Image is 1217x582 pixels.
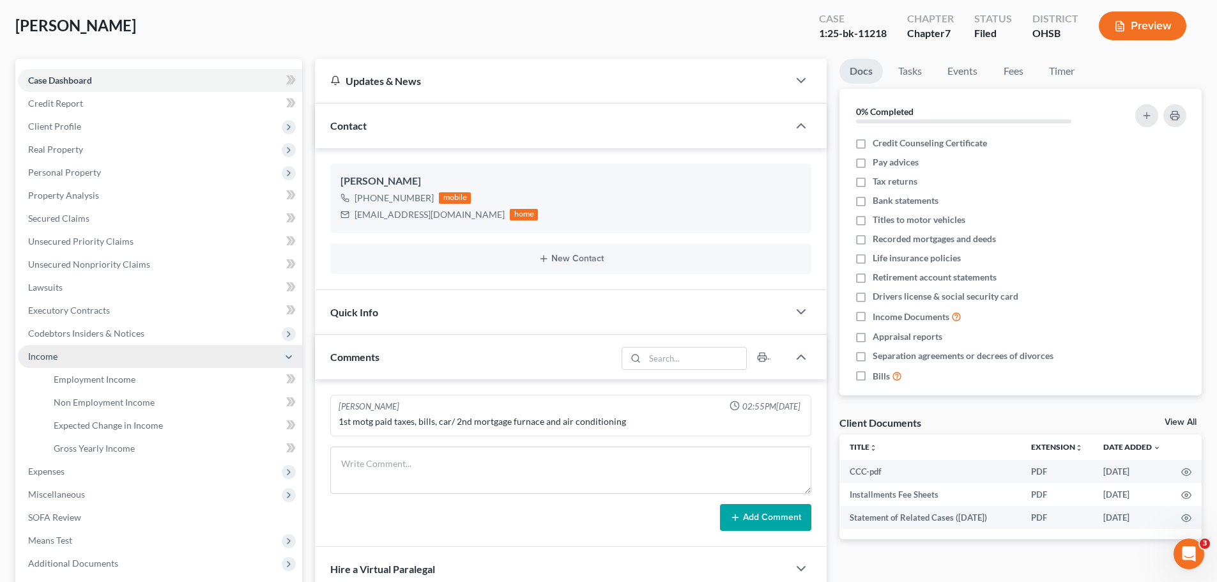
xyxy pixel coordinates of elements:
span: Drivers license & social security card [873,290,1018,303]
span: Tax returns [873,175,917,188]
span: 02:55PM[DATE] [742,401,800,413]
span: Pay advices [873,156,919,169]
input: Search... [645,348,747,369]
span: Quick Info [330,306,378,318]
span: Non Employment Income [54,397,155,408]
a: Executory Contracts [18,299,302,322]
div: mobile [439,192,471,204]
div: home [510,209,538,220]
a: Property Analysis [18,184,302,207]
div: Case [819,11,887,26]
div: Filed [974,26,1012,41]
div: [EMAIL_ADDRESS][DOMAIN_NAME] [355,208,505,221]
td: PDF [1021,506,1093,529]
button: Preview [1099,11,1186,40]
span: Unsecured Priority Claims [28,236,134,247]
div: [PERSON_NAME] [341,174,801,189]
i: unfold_more [1075,444,1083,452]
span: 7 [945,27,951,39]
a: Credit Report [18,92,302,115]
span: Bills [873,370,890,383]
div: Chapter [907,11,954,26]
span: Employment Income [54,374,135,385]
div: Chapter [907,26,954,41]
button: New Contact [341,254,801,264]
span: 3 [1200,539,1210,549]
a: Timer [1039,59,1085,84]
td: CCC-pdf [839,460,1021,483]
div: 1st motg paid taxes, bills, car/ 2nd mortgage furnace and air conditioning [339,415,803,428]
a: Events [937,59,988,84]
td: Statement of Related Cases ([DATE]) [839,506,1021,529]
span: Hire a Virtual Paralegal [330,563,435,575]
td: [DATE] [1093,506,1171,529]
span: Credit Report [28,98,83,109]
div: Status [974,11,1012,26]
span: Titles to motor vehicles [873,213,965,226]
a: Unsecured Priority Claims [18,230,302,253]
div: District [1032,11,1078,26]
span: Miscellaneous [28,489,85,500]
span: Bank statements [873,194,938,207]
i: expand_more [1153,444,1161,452]
button: Add Comment [720,504,811,531]
span: Credit Counseling Certificate [873,137,987,149]
div: [PERSON_NAME] [339,401,399,413]
strong: 0% Completed [856,106,914,117]
span: Separation agreements or decrees of divorces [873,349,1053,362]
td: [DATE] [1093,460,1171,483]
span: Additional Documents [28,558,118,569]
span: Unsecured Nonpriority Claims [28,259,150,270]
a: SOFA Review [18,506,302,529]
div: 1:25-bk-11218 [819,26,887,41]
td: PDF [1021,483,1093,506]
a: Expected Change in Income [43,414,302,437]
a: Secured Claims [18,207,302,230]
span: [PERSON_NAME] [15,16,136,34]
span: Real Property [28,144,83,155]
a: Unsecured Nonpriority Claims [18,253,302,276]
span: Expenses [28,466,65,477]
td: [DATE] [1093,483,1171,506]
div: OHSB [1032,26,1078,41]
div: Client Documents [839,416,921,429]
span: Case Dashboard [28,75,92,86]
span: Executory Contracts [28,305,110,316]
iframe: Intercom live chat [1174,539,1204,569]
td: Installments Fee Sheets [839,483,1021,506]
span: Personal Property [28,167,101,178]
a: Non Employment Income [43,391,302,414]
span: Income [28,351,57,362]
a: Case Dashboard [18,69,302,92]
span: Comments [330,351,379,363]
span: Secured Claims [28,213,89,224]
span: Expected Change in Income [54,420,163,431]
span: Recorded mortgages and deeds [873,233,996,245]
a: Docs [839,59,883,84]
a: Employment Income [43,368,302,391]
span: Lawsuits [28,282,63,293]
span: Codebtors Insiders & Notices [28,328,144,339]
span: Retirement account statements [873,271,997,284]
a: Lawsuits [18,276,302,299]
a: Tasks [888,59,932,84]
span: SOFA Review [28,512,81,523]
span: Appraisal reports [873,330,942,343]
span: Gross Yearly Income [54,443,135,454]
a: Fees [993,59,1034,84]
td: PDF [1021,460,1093,483]
a: Titleunfold_more [850,442,877,452]
span: Life insurance policies [873,252,961,264]
div: Updates & News [330,74,773,88]
span: Contact [330,119,367,132]
span: Means Test [28,535,72,546]
span: Income Documents [873,310,949,323]
a: Extensionunfold_more [1031,442,1083,452]
div: [PHONE_NUMBER] [355,192,434,204]
a: View All [1165,418,1197,427]
a: Gross Yearly Income [43,437,302,460]
i: unfold_more [869,444,877,452]
span: Client Profile [28,121,81,132]
a: Date Added expand_more [1103,442,1161,452]
span: Property Analysis [28,190,99,201]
